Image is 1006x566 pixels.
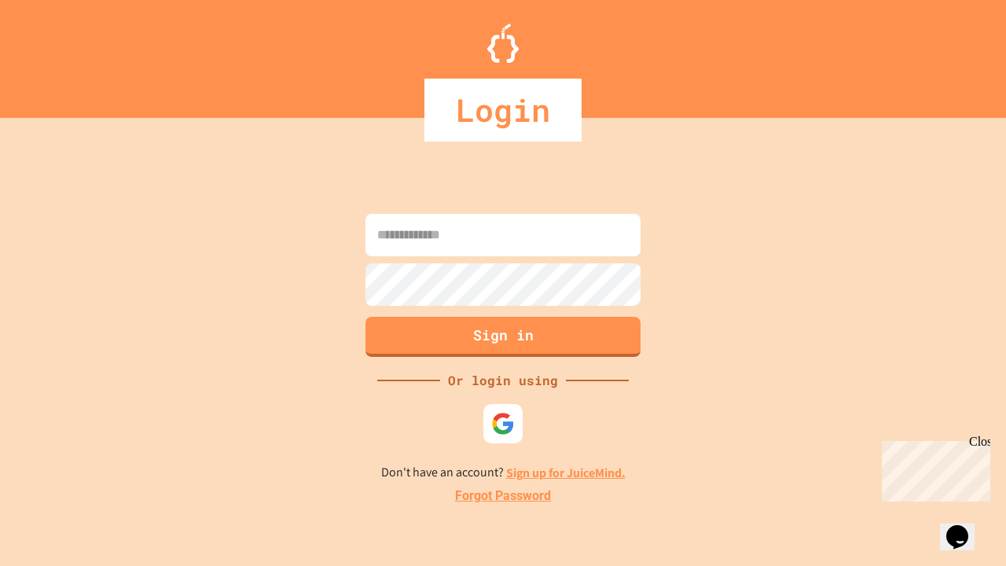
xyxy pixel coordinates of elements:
div: Login [424,79,582,141]
img: google-icon.svg [491,412,515,436]
a: Sign up for JuiceMind. [506,465,626,481]
p: Don't have an account? [381,463,626,483]
img: Logo.svg [487,24,519,63]
div: Or login using [440,371,566,390]
iframe: chat widget [940,503,990,550]
iframe: chat widget [876,435,990,502]
button: Sign in [365,317,641,357]
a: Forgot Password [455,487,551,505]
div: Chat with us now!Close [6,6,108,100]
